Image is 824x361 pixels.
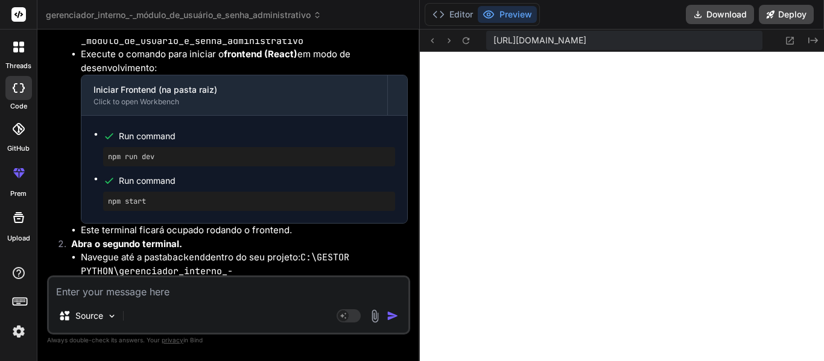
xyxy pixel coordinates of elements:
[224,48,297,60] strong: frontend (React)
[81,251,408,292] li: Navegue até a pasta dentro do seu projeto:
[7,143,30,154] label: GitHub
[93,84,375,96] div: Iniciar Frontend (na pasta raiz)
[119,130,395,142] span: Run command
[71,238,182,250] strong: Abra o segundo terminal.
[5,61,31,71] label: threads
[420,52,824,361] iframe: Preview
[387,310,399,322] img: icon
[108,196,390,206] pre: npm start
[93,97,375,107] div: Click to open Workbench
[686,5,754,24] button: Download
[10,189,27,199] label: prem
[46,9,322,21] span: gerenciador_interno_-_módulo_de_usuário_e_senha_administrativo
[493,34,586,46] span: [URL][DOMAIN_NAME]
[81,21,330,47] code: C:\GESTOR PYTHON\gerenciador_interno_-_módulo_de_usuário_e_senha_administrativo
[81,48,408,224] li: Execute o comando para iniciar o em modo de desenvolvimento:
[759,5,814,24] button: Deploy
[8,321,29,342] img: settings
[108,152,390,162] pre: npm run dev
[81,224,408,237] li: Este terminal ficará ocupado rodando o frontend.
[107,311,117,321] img: Pick Models
[478,6,537,23] button: Preview
[75,310,103,322] p: Source
[167,251,205,263] code: backend
[162,336,183,344] span: privacy
[428,6,478,23] button: Editor
[7,233,30,243] label: Upload
[10,101,27,111] label: code
[81,251,349,290] code: C:\GESTOR PYTHON\gerenciador_interno_-_módulo_de_usuário_e_senha_administrativo\backend
[47,334,410,346] p: Always double-check its answers. Your in Bind
[81,75,387,115] button: Iniciar Frontend (na pasta raiz)Click to open Workbench
[119,175,395,187] span: Run command
[368,309,382,323] img: attachment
